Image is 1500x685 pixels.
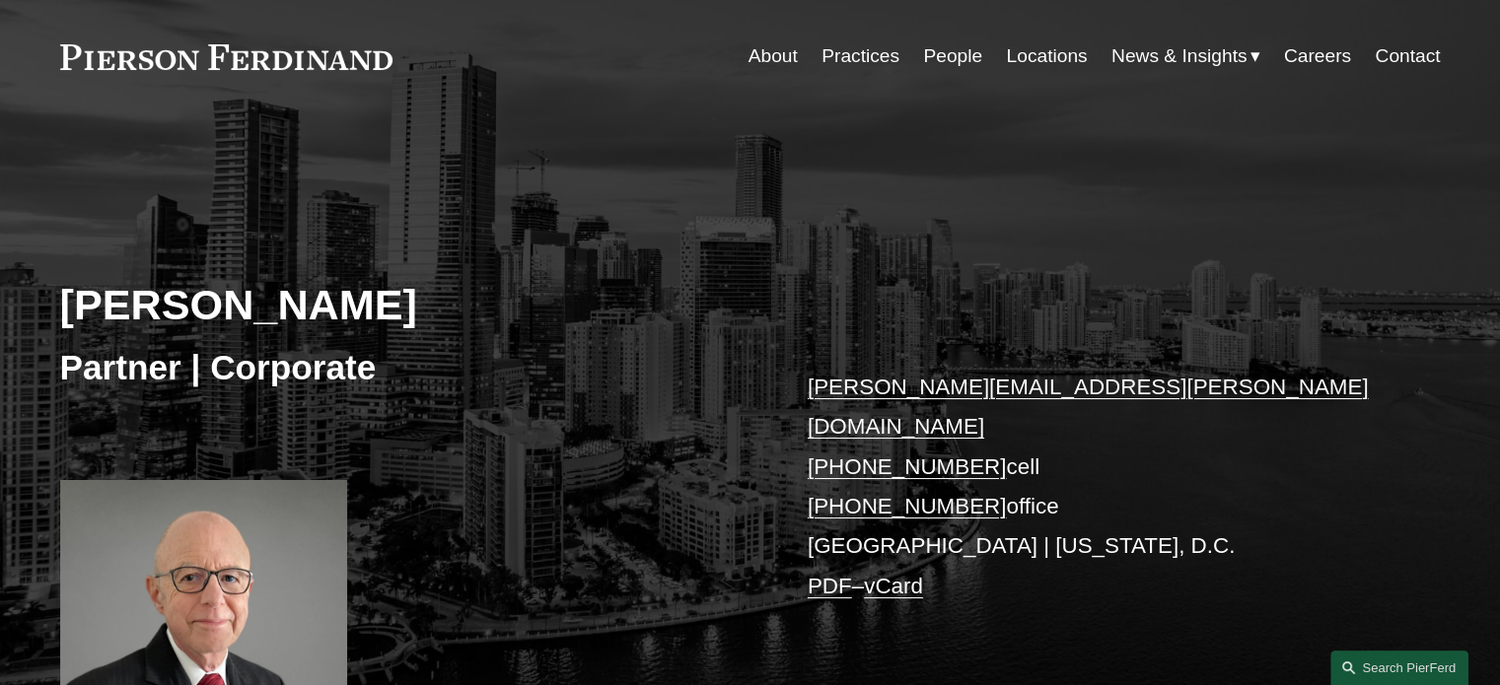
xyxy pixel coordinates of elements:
[808,368,1383,606] p: cell office [GEOGRAPHIC_DATA] | [US_STATE], D.C. –
[1284,37,1351,75] a: Careers
[864,574,923,598] a: vCard
[808,494,1007,518] a: [PHONE_NUMBER]
[1111,39,1248,74] span: News & Insights
[60,346,750,389] h3: Partner | Corporate
[1375,37,1440,75] a: Contact
[923,37,982,75] a: People
[1330,651,1468,685] a: Search this site
[1006,37,1087,75] a: Locations
[821,37,899,75] a: Practices
[1111,37,1260,75] a: folder dropdown
[808,375,1369,439] a: [PERSON_NAME][EMAIL_ADDRESS][PERSON_NAME][DOMAIN_NAME]
[60,279,750,330] h2: [PERSON_NAME]
[749,37,798,75] a: About
[808,454,1007,479] a: [PHONE_NUMBER]
[808,574,852,598] a: PDF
